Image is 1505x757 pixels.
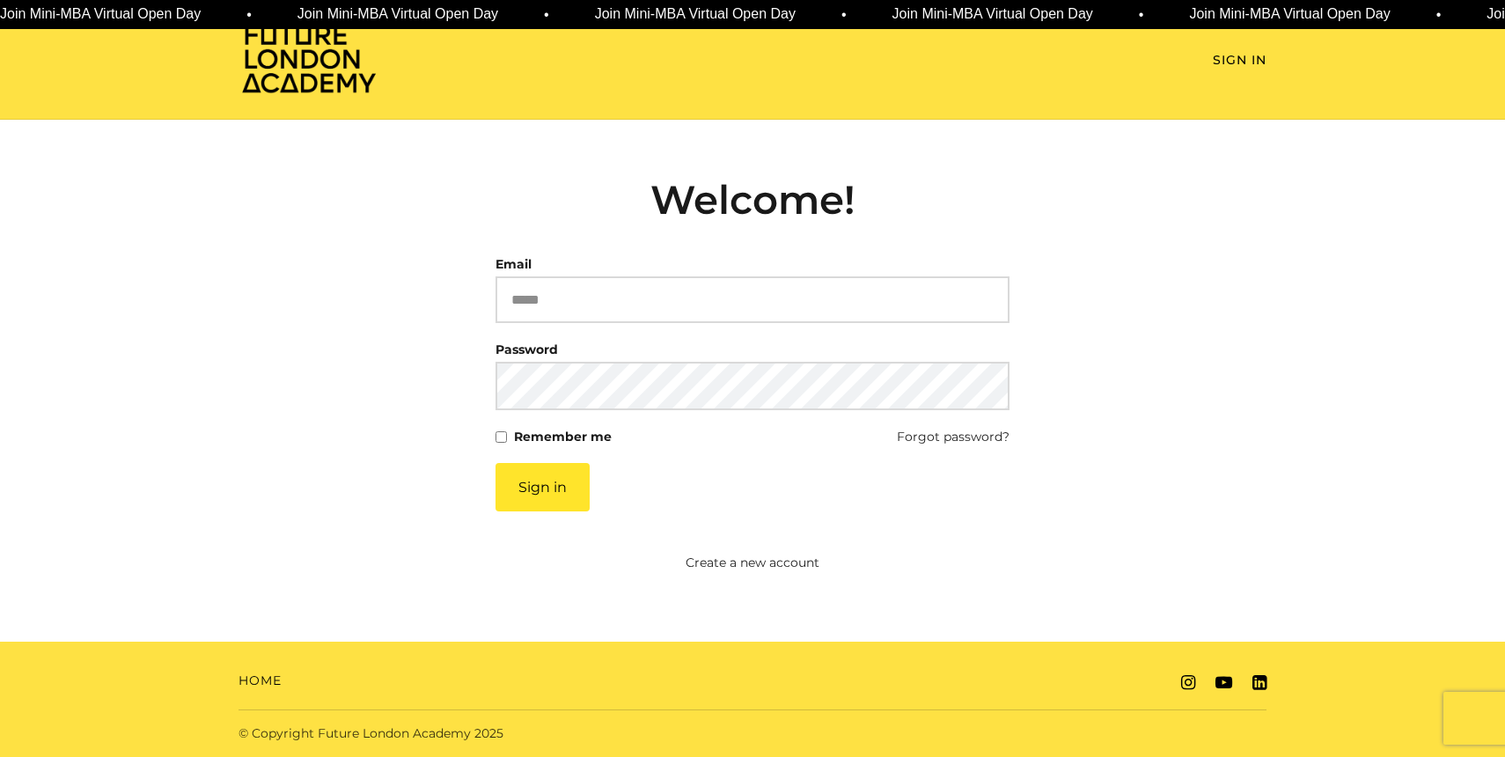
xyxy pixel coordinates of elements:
span: • [246,4,252,26]
span: • [544,4,549,26]
span: • [841,4,847,26]
label: Email [496,252,532,276]
a: Home [239,672,282,690]
img: Home Page [239,23,379,94]
label: Remember me [514,424,612,449]
a: Sign In [1213,51,1266,70]
span: • [1436,4,1442,26]
label: Password [496,337,558,362]
a: Create a new account [410,554,1096,572]
a: Forgot password? [897,424,1009,449]
div: © Copyright Future London Academy 2025 [224,724,752,743]
h2: Welcome! [496,176,1009,224]
button: Sign in [496,463,590,511]
span: • [1139,4,1144,26]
